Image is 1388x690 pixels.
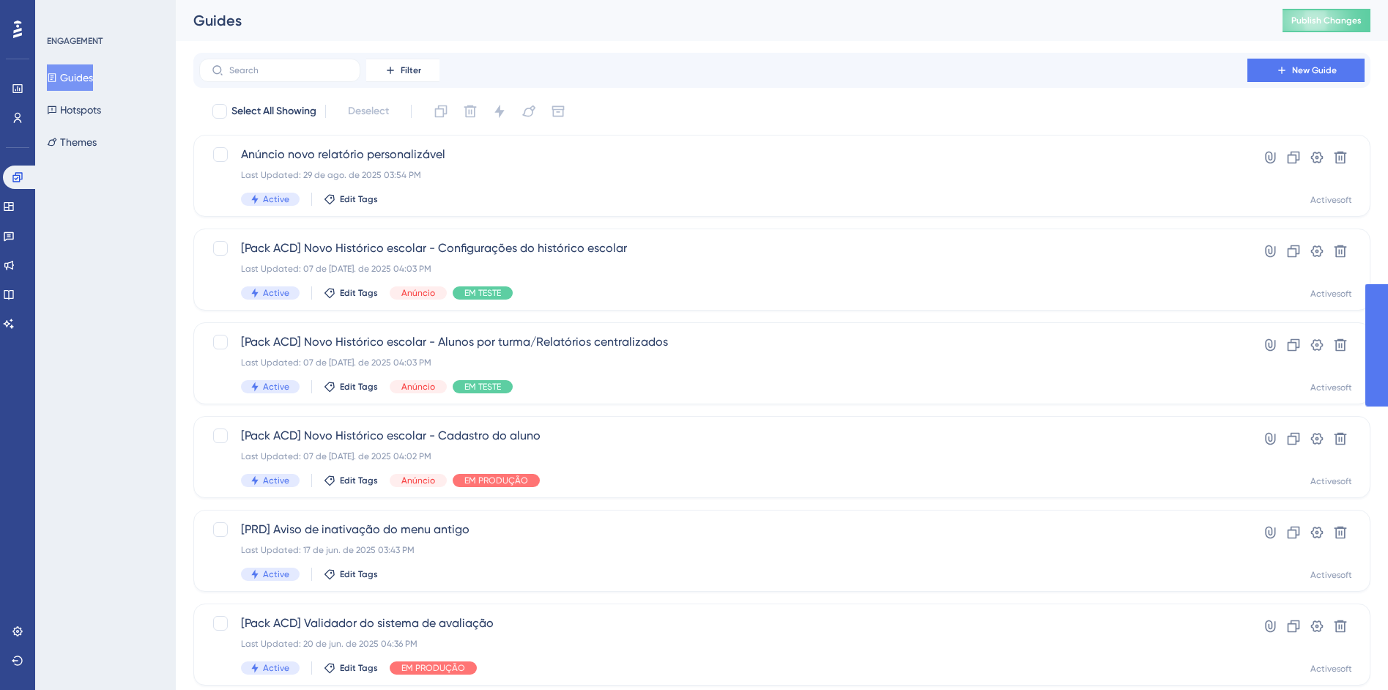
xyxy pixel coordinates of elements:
[263,662,289,674] span: Active
[231,103,316,120] span: Select All Showing
[366,59,439,82] button: Filter
[1310,663,1352,675] div: Activesoft
[47,97,101,123] button: Hotspots
[193,10,1246,31] div: Guides
[241,615,1206,632] span: [Pack ACD] Validador do sistema de avaliação
[401,475,435,486] span: Anúncio
[1291,15,1362,26] span: Publish Changes
[241,521,1206,538] span: [PRD] Aviso de inativação do menu antigo
[348,103,389,120] span: Deselect
[1310,475,1352,487] div: Activesoft
[324,568,378,580] button: Edit Tags
[340,568,378,580] span: Edit Tags
[324,475,378,486] button: Edit Tags
[241,450,1206,462] div: Last Updated: 07 de [DATE]. de 2025 04:02 PM
[263,193,289,205] span: Active
[340,662,378,674] span: Edit Tags
[241,240,1206,257] span: [Pack ACD] Novo Histórico escolar - Configurações do histórico escolar
[1310,569,1352,581] div: Activesoft
[1310,288,1352,300] div: Activesoft
[263,568,289,580] span: Active
[464,381,501,393] span: EM TESTE
[401,64,421,76] span: Filter
[324,193,378,205] button: Edit Tags
[401,381,435,393] span: Anúncio
[263,475,289,486] span: Active
[263,287,289,299] span: Active
[1247,59,1365,82] button: New Guide
[47,35,103,47] div: ENGAGEMENT
[1326,632,1370,676] iframe: UserGuiding AI Assistant Launcher
[241,427,1206,445] span: [Pack ACD] Novo Histórico escolar - Cadastro do aluno
[401,662,465,674] span: EM PRODUÇÃO
[241,146,1206,163] span: Anúncio novo relatório personalizável
[241,544,1206,556] div: Last Updated: 17 de jun. de 2025 03:43 PM
[401,287,435,299] span: Anúncio
[1310,382,1352,393] div: Activesoft
[47,129,97,155] button: Themes
[263,381,289,393] span: Active
[340,475,378,486] span: Edit Tags
[464,475,528,486] span: EM PRODUÇÃO
[47,64,93,91] button: Guides
[464,287,501,299] span: EM TESTE
[241,638,1206,650] div: Last Updated: 20 de jun. de 2025 04:36 PM
[241,357,1206,368] div: Last Updated: 07 de [DATE]. de 2025 04:03 PM
[340,193,378,205] span: Edit Tags
[324,381,378,393] button: Edit Tags
[324,287,378,299] button: Edit Tags
[1292,64,1337,76] span: New Guide
[340,381,378,393] span: Edit Tags
[229,65,348,75] input: Search
[241,263,1206,275] div: Last Updated: 07 de [DATE]. de 2025 04:03 PM
[335,98,402,125] button: Deselect
[324,662,378,674] button: Edit Tags
[1283,9,1370,32] button: Publish Changes
[1310,194,1352,206] div: Activesoft
[241,169,1206,181] div: Last Updated: 29 de ago. de 2025 03:54 PM
[340,287,378,299] span: Edit Tags
[241,333,1206,351] span: [Pack ACD] Novo Histórico escolar - Alunos por turma/Relatórios centralizados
